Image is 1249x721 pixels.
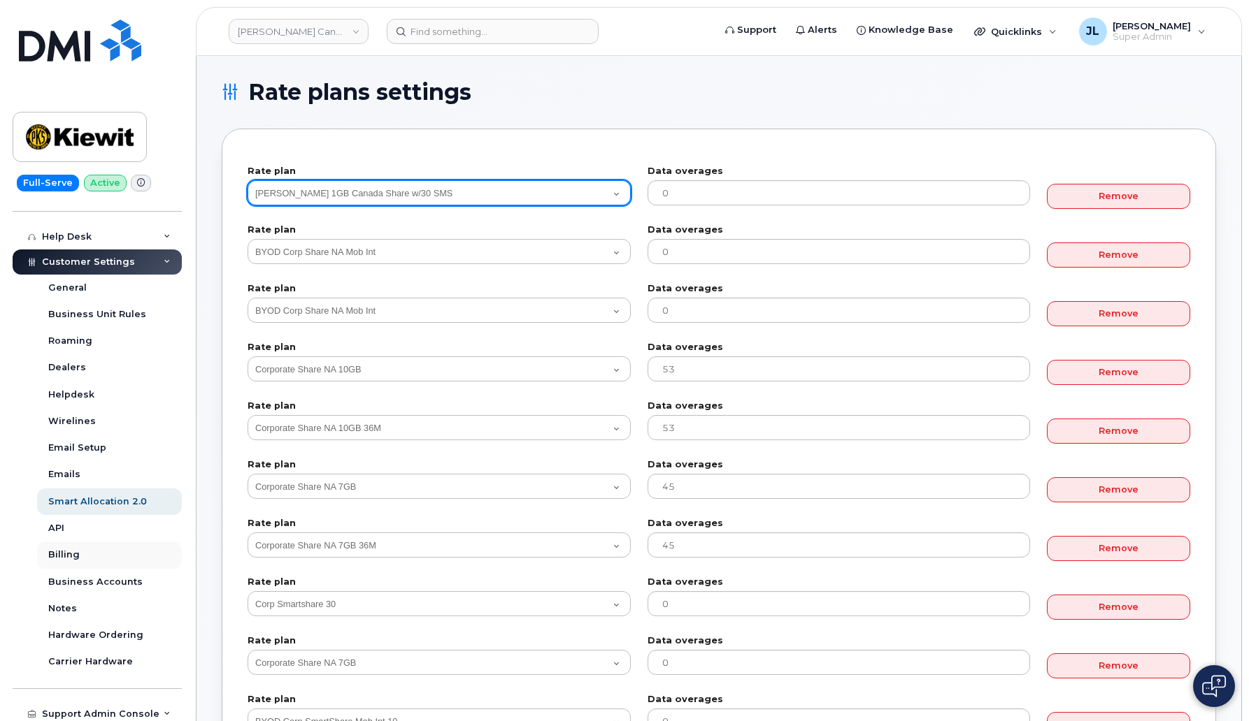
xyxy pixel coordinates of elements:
button: Remove [1047,360,1190,385]
label: Rate plan [248,284,631,293]
button: Remove [1047,595,1190,620]
label: Data overages [648,402,1031,411]
label: Data overages [648,578,1031,587]
button: Remove [1047,477,1190,502]
label: Data overages [648,167,1031,176]
button: Remove [1047,184,1190,209]
label: Rate plan [248,695,631,704]
label: Rate plan [248,402,631,411]
label: Rate plan [248,167,631,176]
span: Remove [1099,189,1139,203]
button: Remove [1047,653,1190,678]
span: Remove [1099,248,1139,261]
span: Remove [1099,600,1139,613]
label: Data overages [648,519,1031,528]
span: Remove [1099,483,1139,496]
label: Rate plan [248,226,631,235]
button: Remove [1047,242,1190,268]
img: Open chat [1202,675,1226,697]
span: Remove [1099,365,1139,379]
button: Remove [1047,418,1190,444]
span: Remove [1099,424,1139,437]
button: Remove [1047,301,1190,326]
span: Remove [1099,307,1139,320]
label: Data overages [648,460,1031,469]
label: Data overages [648,695,1031,704]
label: Rate plan [248,636,631,646]
label: Data overages [648,226,1031,235]
label: Data overages [648,343,1031,352]
label: Data overages [648,284,1031,293]
span: Remove [1099,659,1139,672]
label: Data overages [648,636,1031,646]
span: Rate plans settings [248,82,471,103]
label: Rate plan [248,460,631,469]
label: Rate plan [248,343,631,352]
button: Remove [1047,536,1190,561]
label: Rate plan [248,519,631,528]
label: Rate plan [248,578,631,587]
span: Remove [1099,541,1139,555]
